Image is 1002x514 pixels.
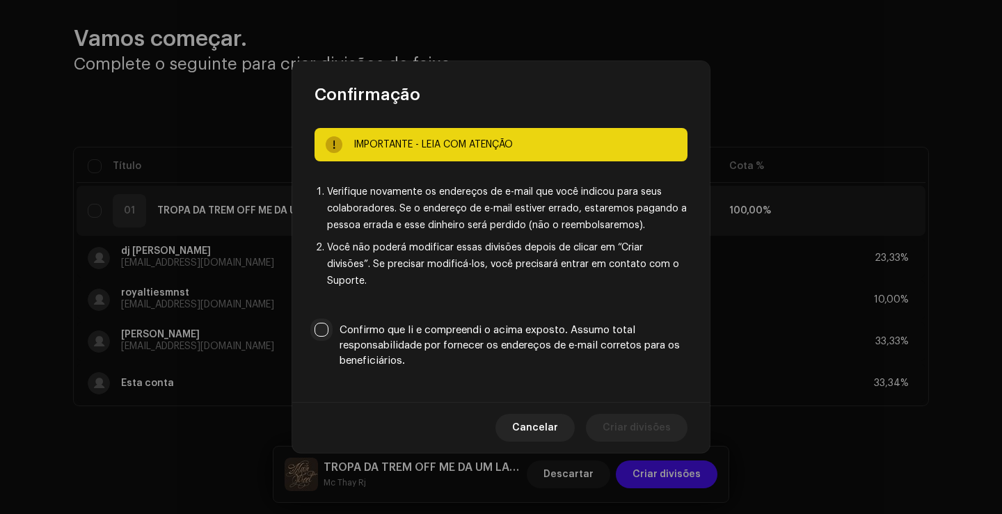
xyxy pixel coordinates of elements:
[327,184,687,234] li: Verifique novamente os endereços de e-mail que você indicou para seus colaboradores. Se o endereç...
[495,414,575,442] button: Cancelar
[512,414,558,442] span: Cancelar
[327,239,687,289] li: Você não poderá modificar essas divisões depois de clicar em “Criar divisões”. Se precisar modifi...
[340,323,687,369] label: Confirmo que li e compreendi o acima exposto. Assumo total responsabilidade por fornecer os ender...
[315,83,420,106] span: Confirmação
[586,414,687,442] button: Criar divisões
[353,136,676,153] div: IMPORTANTE - LEIA COM ATENÇÃO
[603,414,671,442] span: Criar divisões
